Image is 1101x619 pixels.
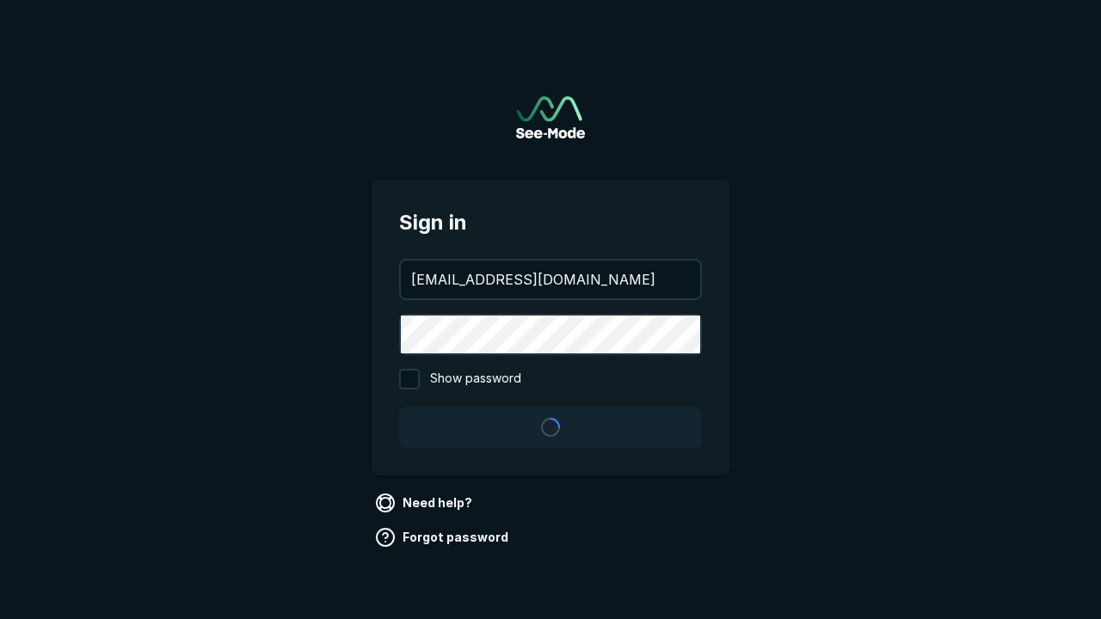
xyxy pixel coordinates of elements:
span: Sign in [399,207,702,238]
span: Show password [430,369,521,389]
a: Forgot password [372,524,515,551]
input: your@email.com [401,260,700,298]
a: Need help? [372,489,479,517]
img: See-Mode Logo [516,96,585,138]
a: Go to sign in [516,96,585,138]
